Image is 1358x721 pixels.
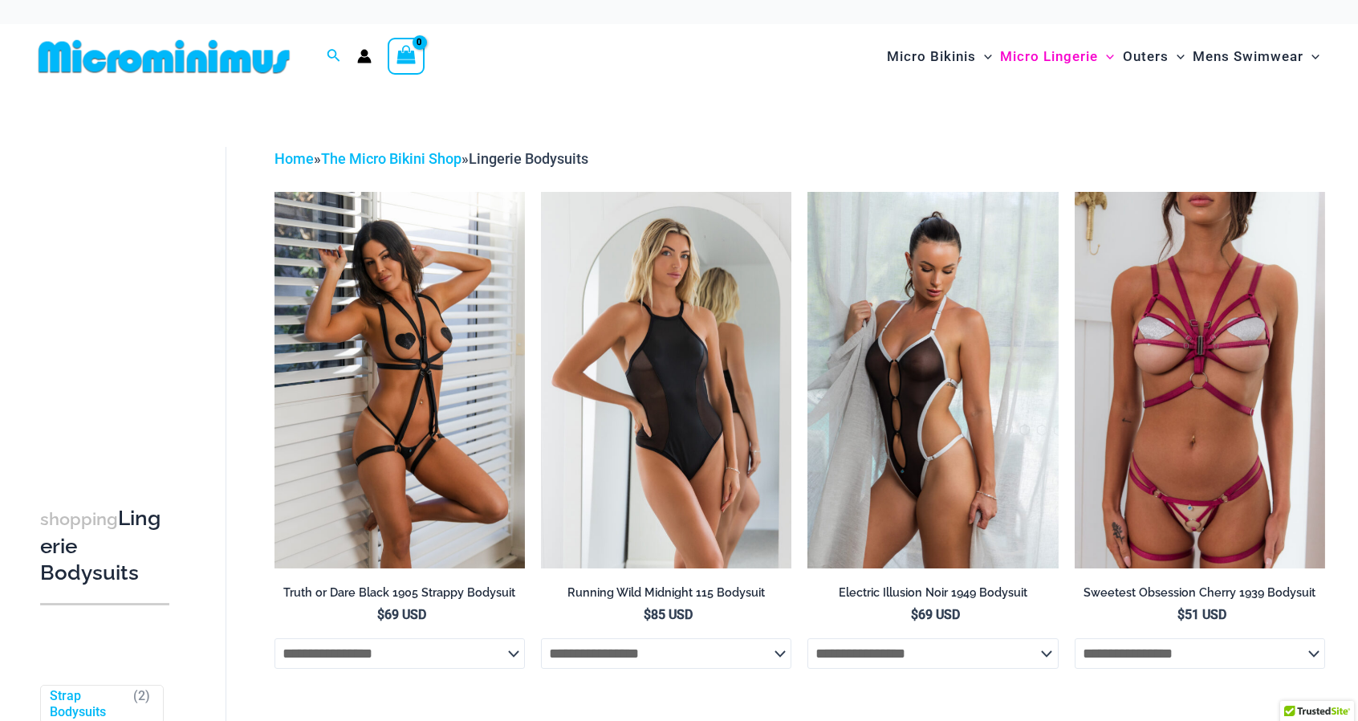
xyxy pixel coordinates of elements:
a: Running Wild Midnight 115 Bodysuit [541,585,791,606]
span: 2 [138,688,145,703]
nav: Site Navigation [880,30,1326,84]
span: Menu Toggle [1098,36,1114,77]
a: Electric Illusion Noir 1949 Bodysuit [807,585,1058,606]
h2: Sweetest Obsession Cherry 1939 Bodysuit [1075,585,1325,601]
a: Sweetest Obsession Cherry 1129 Bra 6119 Bottom 1939 Bodysuit 09Sweetest Obsession Cherry 1129 Bra... [1075,192,1325,568]
img: Electric Illusion Noir 1949 Bodysuit 03 [807,192,1058,568]
h2: Electric Illusion Noir 1949 Bodysuit [807,585,1058,601]
img: Sweetest Obsession Cherry 1129 Bra 6119 Bottom 1939 Bodysuit 09 [1075,192,1325,568]
span: Lingerie Bodysuits [469,150,588,167]
a: Micro LingerieMenu ToggleMenu Toggle [996,32,1118,81]
span: Mens Swimwear [1193,36,1303,77]
img: Running Wild Midnight 115 Bodysuit 02 [541,192,791,568]
span: shopping [40,509,118,529]
a: Truth or Dare Black 1905 Strappy Bodysuit [274,585,525,606]
h2: Truth or Dare Black 1905 Strappy Bodysuit [274,585,525,601]
a: View Shopping Cart, empty [388,38,425,75]
h3: Lingerie Bodysuits [40,505,169,587]
a: Micro BikinisMenu ToggleMenu Toggle [883,32,996,81]
a: The Micro Bikini Shop [321,150,461,167]
span: Menu Toggle [976,36,992,77]
span: Menu Toggle [1169,36,1185,77]
img: Truth or Dare Black 1905 Bodysuit 611 Micro 07 [274,192,525,568]
a: OutersMenu ToggleMenu Toggle [1119,32,1189,81]
bdi: 69 USD [911,607,960,622]
img: MM SHOP LOGO FLAT [32,39,296,75]
bdi: 69 USD [377,607,426,622]
a: Account icon link [357,49,372,63]
a: Truth or Dare Black 1905 Bodysuit 611 Micro 07Truth or Dare Black 1905 Bodysuit 611 Micro 05Truth... [274,192,525,568]
a: Search icon link [327,47,341,67]
a: Mens SwimwearMenu ToggleMenu Toggle [1189,32,1323,81]
h2: Running Wild Midnight 115 Bodysuit [541,585,791,601]
a: Electric Illusion Noir 1949 Bodysuit 03Electric Illusion Noir 1949 Bodysuit 04Electric Illusion N... [807,192,1058,568]
span: Micro Bikinis [887,36,976,77]
span: $ [1177,607,1185,622]
span: $ [911,607,918,622]
a: Home [274,150,314,167]
span: Micro Lingerie [1000,36,1098,77]
span: $ [377,607,384,622]
span: Outers [1123,36,1169,77]
a: Running Wild Midnight 115 Bodysuit 02Running Wild Midnight 115 Bodysuit 12Running Wild Midnight 1... [541,192,791,568]
iframe: TrustedSite Certified [40,134,185,455]
bdi: 85 USD [644,607,693,622]
span: » » [274,150,588,167]
bdi: 51 USD [1177,607,1226,622]
span: $ [644,607,651,622]
span: Menu Toggle [1303,36,1319,77]
a: Sweetest Obsession Cherry 1939 Bodysuit [1075,585,1325,606]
